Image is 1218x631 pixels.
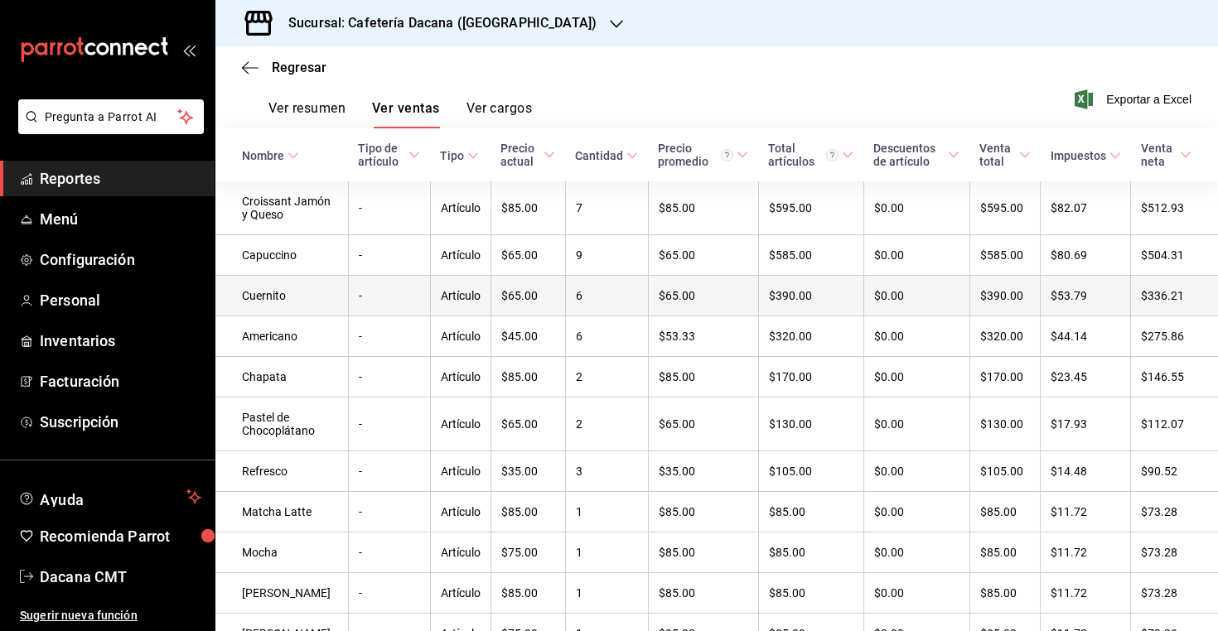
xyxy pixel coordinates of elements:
[873,142,959,168] span: Descuentos de artículo
[466,100,533,128] button: Ver cargos
[1051,149,1106,162] div: Impuestos
[215,276,348,316] td: Cuernito
[1141,142,1191,168] span: Venta neta
[1131,397,1218,451] td: $112.07
[969,573,1040,614] td: $85.00
[648,397,758,451] td: $65.00
[1041,276,1131,316] td: $53.79
[430,573,491,614] td: Artículo
[1041,397,1131,451] td: $17.93
[969,316,1040,357] td: $320.00
[575,149,623,162] div: Cantidad
[1131,573,1218,614] td: $73.28
[491,492,565,532] td: $85.00
[430,357,491,397] td: Artículo
[348,451,430,492] td: -
[40,411,201,433] span: Suscripción
[979,142,1015,168] div: Venta total
[1131,235,1218,276] td: $504.31
[863,357,969,397] td: $0.00
[215,357,348,397] td: Chapata
[348,573,430,614] td: -
[1131,276,1218,316] td: $336.21
[1041,181,1131,235] td: $82.07
[491,181,565,235] td: $85.00
[1131,316,1218,357] td: $275.86
[648,316,758,357] td: $53.33
[12,120,204,137] a: Pregunta a Parrot AI
[565,181,648,235] td: 7
[215,492,348,532] td: Matcha Latte
[430,451,491,492] td: Artículo
[969,276,1040,316] td: $390.00
[648,181,758,235] td: $85.00
[348,181,430,235] td: -
[491,235,565,276] td: $65.00
[40,487,180,507] span: Ayuda
[18,99,204,134] button: Pregunta a Parrot AI
[758,492,863,532] td: $85.00
[215,573,348,614] td: [PERSON_NAME]
[565,532,648,573] td: 1
[721,149,733,161] svg: Precio promedio = Total artículos / cantidad
[430,181,491,235] td: Artículo
[1131,181,1218,235] td: $512.93
[863,532,969,573] td: $0.00
[648,357,758,397] td: $85.00
[491,357,565,397] td: $85.00
[1078,89,1191,109] button: Exportar a Excel
[758,181,863,235] td: $595.00
[491,397,565,451] td: $65.00
[40,566,201,588] span: Dacana CMT
[500,142,555,168] span: Precio actual
[40,370,201,393] span: Facturación
[863,397,969,451] td: $0.00
[648,532,758,573] td: $85.00
[758,532,863,573] td: $85.00
[1131,532,1218,573] td: $73.28
[40,167,201,190] span: Reportes
[979,142,1030,168] span: Venta total
[1041,235,1131,276] td: $80.69
[658,142,733,168] div: Precio promedio
[430,235,491,276] td: Artículo
[358,142,405,168] div: Tipo de artículo
[491,451,565,492] td: $35.00
[491,532,565,573] td: $75.00
[969,492,1040,532] td: $85.00
[40,248,201,271] span: Configuración
[242,149,299,162] span: Nombre
[648,573,758,614] td: $85.00
[658,142,748,168] span: Precio promedio
[40,289,201,311] span: Personal
[1041,357,1131,397] td: $23.45
[969,397,1040,451] td: $130.00
[969,235,1040,276] td: $585.00
[182,43,196,56] button: open_drawer_menu
[1041,532,1131,573] td: $11.72
[863,181,969,235] td: $0.00
[372,100,440,128] button: Ver ventas
[45,108,178,126] span: Pregunta a Parrot AI
[758,316,863,357] td: $320.00
[826,149,839,161] svg: El total artículos considera cambios de precios en los artículos así como costos adicionales por ...
[565,492,648,532] td: 1
[500,142,540,168] div: Precio actual
[758,397,863,451] td: $130.00
[863,492,969,532] td: $0.00
[430,492,491,532] td: Artículo
[268,100,532,128] div: navigation tabs
[758,276,863,316] td: $390.00
[215,532,348,573] td: Mocha
[758,451,863,492] td: $105.00
[969,532,1040,573] td: $85.00
[1041,316,1131,357] td: $44.14
[215,235,348,276] td: Capuccino
[565,397,648,451] td: 2
[969,357,1040,397] td: $170.00
[863,316,969,357] td: $0.00
[215,316,348,357] td: Americano
[648,276,758,316] td: $65.00
[768,142,839,168] div: Total artículos
[1131,451,1218,492] td: $90.52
